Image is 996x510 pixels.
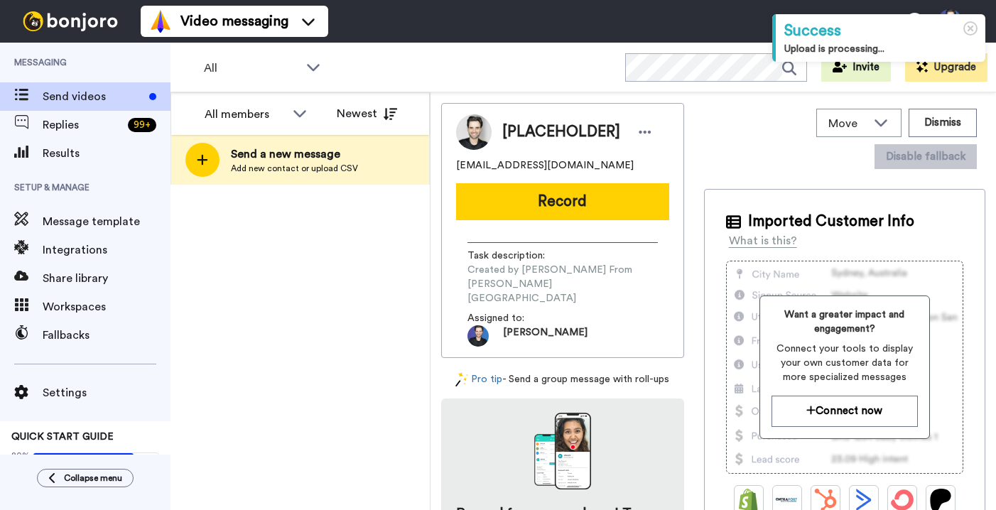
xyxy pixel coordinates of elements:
button: Invite [821,53,891,82]
span: Created by [PERSON_NAME] From [PERSON_NAME][GEOGRAPHIC_DATA] [467,263,658,305]
img: magic-wand.svg [455,372,468,387]
button: Record [456,183,669,220]
span: 80% [11,450,30,461]
div: 99 + [128,118,156,132]
button: Upgrade [905,53,987,82]
span: Replies [43,116,122,134]
span: Send a new message [231,146,358,163]
a: Pro tip [455,372,502,387]
span: Share library [43,270,170,287]
button: Newest [326,99,408,128]
span: Workspaces [43,298,170,315]
div: All members [205,106,286,123]
span: Results [43,145,170,162]
span: [PLACEHOLDER] [502,121,620,143]
img: download [534,413,591,489]
button: Dismiss [909,109,977,137]
span: Want a greater impact and engagement? [772,308,918,336]
button: Connect now [772,396,918,426]
span: Add new contact or upload CSV [231,163,358,174]
span: Connect your tools to display your own customer data for more specialized messages [772,342,918,384]
span: Move [828,115,867,132]
span: Task description : [467,249,567,263]
span: Settings [43,384,170,401]
span: Assigned to: [467,311,567,325]
span: Message template [43,213,170,230]
span: [EMAIL_ADDRESS][DOMAIN_NAME] [456,158,634,173]
div: - Send a group message with roll-ups [441,372,684,387]
span: Fallbacks [43,327,170,344]
img: bj-logo-header-white.svg [17,11,124,31]
span: Integrations [43,242,170,259]
img: Image of [PLACEHOLDER] [456,114,492,150]
img: vm-color.svg [149,10,172,33]
button: Disable fallback [875,144,977,169]
span: Collapse menu [64,472,122,484]
div: Upload is processing... [784,42,977,56]
span: [PERSON_NAME] [503,325,588,347]
span: Send videos [43,88,144,105]
button: Collapse menu [37,469,134,487]
span: All [204,60,299,77]
span: QUICK START GUIDE [11,432,114,442]
span: Video messaging [180,11,288,31]
span: Imported Customer Info [748,211,914,232]
img: 6be86ef7-c569-4fce-93cb-afb5ceb4fafb-1583875477.jpg [467,325,489,347]
div: What is this? [729,232,797,249]
div: Success [784,20,977,42]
